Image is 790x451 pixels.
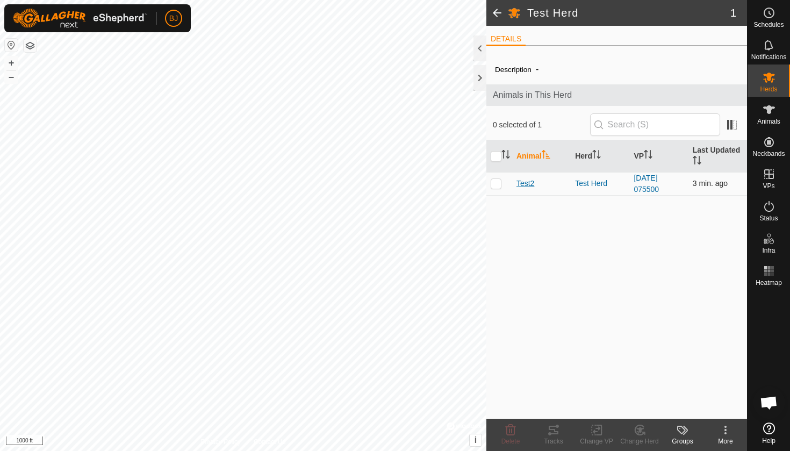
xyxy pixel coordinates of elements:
span: Animals [757,118,780,125]
button: Reset Map [5,39,18,52]
button: – [5,70,18,83]
span: VPs [763,183,774,189]
div: Tracks [532,436,575,446]
h2: Test Herd [527,6,730,19]
a: [DATE] 075500 [634,174,659,194]
div: Change VP [575,436,618,446]
span: Delete [501,438,520,445]
span: Neckbands [752,151,785,157]
p-sorticon: Activate to sort [501,152,510,160]
span: Herds [760,86,777,92]
span: Infra [762,247,775,254]
button: i [470,434,482,446]
div: Test Herd [575,178,625,189]
span: BJ [169,13,178,24]
p-sorticon: Activate to sort [693,158,701,166]
a: Privacy Policy [200,437,241,447]
p-sorticon: Activate to sort [542,152,550,160]
span: Test2 [516,178,534,189]
label: Description [495,66,532,74]
span: Sep 15, 2025 at 11:06 AM [693,179,728,188]
span: Help [762,438,775,444]
img: Gallagher Logo [13,9,147,28]
th: VP [629,140,688,173]
span: 1 [730,5,736,21]
a: Contact Us [254,437,285,447]
li: DETAILS [486,33,526,46]
span: Heatmap [756,280,782,286]
div: Groups [661,436,704,446]
span: Status [759,215,778,221]
span: 0 selected of 1 [493,119,590,131]
th: Last Updated [688,140,747,173]
button: Map Layers [24,39,37,52]
input: Search (S) [590,113,720,136]
span: - [532,60,543,78]
div: Change Herd [618,436,661,446]
span: Schedules [753,22,784,28]
th: Animal [512,140,571,173]
span: Animals in This Herd [493,89,741,102]
span: i [475,435,477,445]
div: More [704,436,747,446]
div: Open chat [753,386,785,419]
p-sorticon: Activate to sort [644,152,652,160]
span: Notifications [751,54,786,60]
th: Herd [571,140,629,173]
button: + [5,56,18,69]
p-sorticon: Activate to sort [592,152,601,160]
a: Help [748,418,790,448]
